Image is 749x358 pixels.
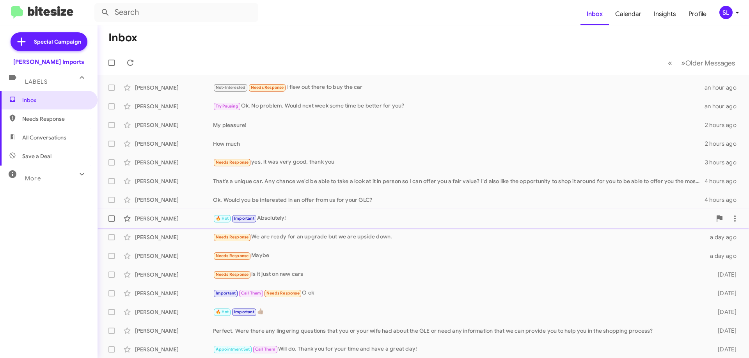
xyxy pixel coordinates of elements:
[135,233,213,241] div: [PERSON_NAME]
[682,3,713,25] a: Profile
[234,216,254,221] span: Important
[213,214,712,223] div: Absolutely!
[135,196,213,204] div: [PERSON_NAME]
[705,196,743,204] div: 4 hours ago
[255,347,275,352] span: Call Them
[705,121,743,129] div: 2 hours ago
[22,134,66,141] span: All Conversations
[22,152,51,160] span: Save a Deal
[609,3,648,25] a: Calendar
[135,102,213,110] div: [PERSON_NAME]
[22,96,89,104] span: Inbox
[664,55,740,71] nav: Page navigation example
[713,6,740,19] button: SL
[135,346,213,353] div: [PERSON_NAME]
[705,140,743,148] div: 2 hours ago
[213,177,705,185] div: That's a unique car. Any chance we'd be able to take a look at it in person so I can offer you a ...
[685,59,735,67] span: Older Messages
[705,102,743,110] div: an hour ago
[216,272,249,277] span: Needs Response
[213,102,705,111] div: Ok. No problem. Would next week some time be better for you?
[580,3,609,25] a: Inbox
[135,84,213,92] div: [PERSON_NAME]
[676,55,740,71] button: Next
[216,347,250,352] span: Appointment Set
[213,327,705,335] div: Perfect. Were there any lingering questions that you or your wife had about the GLE or need any i...
[13,58,84,66] div: [PERSON_NAME] Imports
[135,140,213,148] div: [PERSON_NAME]
[94,3,258,22] input: Search
[135,121,213,129] div: [PERSON_NAME]
[213,196,705,204] div: Ok. Would you be interested in an offer from us for your GLC?
[216,291,236,296] span: Important
[135,215,213,222] div: [PERSON_NAME]
[25,175,41,182] span: More
[135,177,213,185] div: [PERSON_NAME]
[108,32,137,44] h1: Inbox
[213,307,705,316] div: 👍🏽
[25,78,48,85] span: Labels
[705,177,743,185] div: 4 hours ago
[213,270,705,279] div: Is it just on new cars
[705,289,743,297] div: [DATE]
[213,345,705,354] div: Will do. Thank you for your time and have a great day!
[213,83,705,92] div: I flew out there to buy the car
[216,253,249,258] span: Needs Response
[681,58,685,68] span: »
[135,271,213,279] div: [PERSON_NAME]
[22,115,89,123] span: Needs Response
[705,252,743,260] div: a day ago
[213,233,705,242] div: We are ready for an upgrade but we are upside down.
[213,121,705,129] div: My pleasure!
[135,289,213,297] div: [PERSON_NAME]
[135,159,213,166] div: [PERSON_NAME]
[213,289,705,298] div: O ok
[216,216,229,221] span: 🔥 Hot
[705,271,743,279] div: [DATE]
[705,84,743,92] div: an hour ago
[213,251,705,260] div: Maybe
[216,160,249,165] span: Needs Response
[216,104,238,109] span: Try Pausing
[213,158,705,167] div: yes, it was very good, thank you
[34,38,81,46] span: Special Campaign
[648,3,682,25] a: Insights
[241,291,261,296] span: Call Them
[705,346,743,353] div: [DATE]
[719,6,733,19] div: SL
[216,309,229,314] span: 🔥 Hot
[266,291,300,296] span: Needs Response
[216,235,249,240] span: Needs Response
[216,85,246,90] span: Not-Interested
[135,252,213,260] div: [PERSON_NAME]
[663,55,677,71] button: Previous
[213,140,705,148] div: How much
[234,309,254,314] span: Important
[251,85,284,90] span: Needs Response
[705,159,743,166] div: 3 hours ago
[705,233,743,241] div: a day ago
[135,327,213,335] div: [PERSON_NAME]
[668,58,672,68] span: «
[11,32,87,51] a: Special Campaign
[705,327,743,335] div: [DATE]
[135,308,213,316] div: [PERSON_NAME]
[705,308,743,316] div: [DATE]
